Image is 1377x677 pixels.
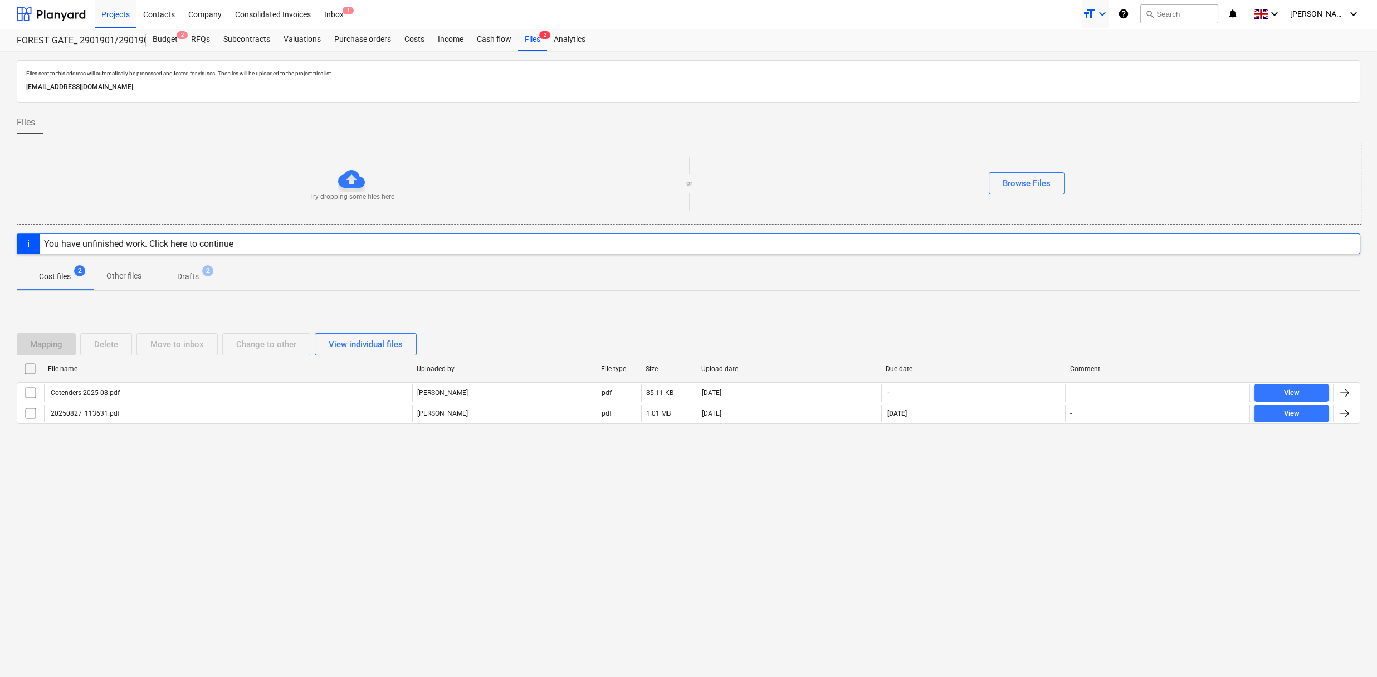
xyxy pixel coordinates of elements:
[398,28,431,51] a: Costs
[44,238,233,249] div: You have unfinished work. Click here to continue
[989,172,1065,194] button: Browse Files
[17,116,35,129] span: Files
[315,333,417,355] button: View individual files
[518,28,547,51] div: Files
[26,70,1351,77] p: Files sent to this address will automatically be processed and tested for viruses. The files will...
[202,265,213,276] span: 2
[1227,7,1238,21] i: notifications
[470,28,518,51] a: Cash flow
[277,28,328,51] a: Valuations
[1268,7,1281,21] i: keyboard_arrow_down
[646,389,673,397] div: 85.11 KB
[343,7,354,14] span: 1
[1096,7,1109,21] i: keyboard_arrow_down
[702,410,721,417] div: [DATE]
[1003,176,1051,191] div: Browse Files
[39,271,71,283] p: Cost files
[49,389,120,397] div: Cotenders 2025 08.pdf
[177,271,199,283] p: Drafts
[518,28,547,51] a: Files2
[1070,365,1246,373] div: Comment
[602,389,612,397] div: pdf
[1347,7,1360,21] i: keyboard_arrow_down
[646,410,671,417] div: 1.01 MB
[184,28,217,51] a: RFQs
[1145,9,1154,18] span: search
[1284,387,1300,400] div: View
[328,28,398,51] a: Purchase orders
[177,31,188,39] span: 2
[539,31,550,39] span: 2
[431,28,470,51] a: Income
[1254,384,1329,402] button: View
[601,365,637,373] div: File type
[1118,7,1129,21] i: Knowledge base
[106,270,141,282] p: Other files
[217,28,277,51] a: Subcontracts
[1082,7,1096,21] i: format_size
[701,365,877,373] div: Upload date
[17,143,1361,225] div: Try dropping some files hereorBrowse Files
[886,388,891,398] span: -
[1070,410,1072,417] div: -
[602,410,612,417] div: pdf
[48,365,408,373] div: File name
[886,409,908,418] span: [DATE]
[886,365,1061,373] div: Due date
[1284,407,1300,420] div: View
[49,410,120,417] div: 20250827_113631.pdf
[1254,405,1329,422] button: View
[686,179,692,188] p: or
[1321,624,1377,677] iframe: Chat Widget
[646,365,692,373] div: Size
[417,409,468,418] p: [PERSON_NAME]
[702,389,721,397] div: [DATE]
[1140,4,1218,23] button: Search
[417,365,592,373] div: Uploaded by
[26,81,1351,93] p: [EMAIL_ADDRESS][DOMAIN_NAME]
[309,192,394,202] p: Try dropping some files here
[17,35,133,47] div: FOREST GATE_ 2901901/2901902/2901903
[146,28,184,51] div: Budget
[417,388,468,398] p: [PERSON_NAME]
[329,337,403,352] div: View individual files
[1290,9,1346,18] span: [PERSON_NAME]
[146,28,184,51] a: Budget2
[547,28,592,51] a: Analytics
[74,265,85,276] span: 2
[1070,389,1072,397] div: -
